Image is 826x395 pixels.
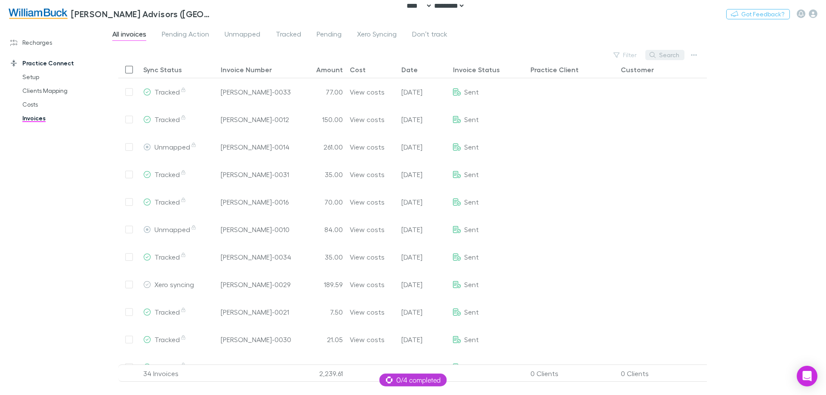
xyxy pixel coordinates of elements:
div: Invoice Status [453,65,500,74]
span: Don’t track [412,30,447,41]
span: Sent [464,198,479,206]
div: 87.00 [295,353,346,381]
a: View costs [350,271,385,298]
div: 2,239.61 [295,365,346,382]
a: [PERSON_NAME]-0029 [221,271,291,298]
span: Sent [464,115,479,123]
div: Date [401,65,418,74]
a: View costs [350,353,385,380]
span: Tracked [154,335,187,343]
a: [PERSON_NAME]-0031 [221,161,289,188]
span: Tracked [154,363,187,371]
div: 35.00 [295,243,346,271]
span: Tracked [276,30,301,41]
span: All invoices [112,30,146,41]
a: View costs [350,326,385,353]
h3: [PERSON_NAME] Advisors ([GEOGRAPHIC_DATA]) Pty Ltd [71,9,213,19]
div: 0 Clients [617,365,708,382]
a: [PERSON_NAME]-0033 [221,78,291,105]
span: Sent [464,143,479,151]
div: Practice Client [530,65,579,74]
div: 150.00 [295,106,346,133]
div: 30 Jul 2025 [398,298,450,326]
span: Sent [464,88,479,96]
span: Sent [464,280,479,288]
div: 30 Jul 2025 [398,353,450,381]
div: 7.50 [295,298,346,326]
a: Recharges [2,36,116,49]
div: 29 Aug 2025 [398,161,450,188]
div: View costs [350,298,385,325]
div: 21.05 [295,326,346,353]
a: [PERSON_NAME]-0030 [221,326,291,353]
div: 30 Jun 2025 [398,133,450,161]
a: View costs [350,216,385,243]
a: [PERSON_NAME] Advisors ([GEOGRAPHIC_DATA]) Pty Ltd [3,3,219,24]
button: Filter [609,50,642,60]
span: Sent [464,363,479,371]
span: Tracked [154,115,187,123]
span: Pending Action [162,30,209,41]
a: Costs [14,98,116,111]
div: 30 Jun 2025 [398,216,450,243]
div: 35.00 [295,161,346,188]
div: Sync Status [143,65,182,74]
span: Tracked [154,308,187,316]
button: Got Feedback? [726,9,790,19]
a: [PERSON_NAME]-0034 [221,243,291,270]
div: 261.00 [295,133,346,161]
div: 29 Aug 2025 [398,326,450,353]
span: Sent [464,225,479,233]
a: View costs [350,133,385,160]
a: View costs [350,188,385,215]
a: Practice Connect [2,56,116,70]
span: Tracked [154,198,187,206]
div: 29 Aug 2025 [398,78,450,106]
div: Amount [316,65,343,74]
a: [PERSON_NAME]-0021 [221,298,289,325]
a: View costs [350,161,385,188]
div: Cost [350,65,366,74]
a: View costs [350,243,385,270]
div: 30 Jul 2025 [398,188,450,216]
span: Tracked [154,88,187,96]
a: View costs [350,106,385,133]
span: Unmapped [154,225,197,233]
a: [PERSON_NAME]-0014 [221,133,290,160]
div: Customer [621,65,654,74]
a: Invoices [14,111,116,125]
div: 189.59 [295,271,346,298]
span: Unmapped [154,143,197,151]
div: 84.00 [295,216,346,243]
span: Sent [464,335,479,343]
span: Unmapped [225,30,260,41]
div: Open Intercom Messenger [797,366,817,386]
div: 77.00 [295,78,346,106]
span: Tracked [154,253,187,261]
div: [PERSON_NAME]-0012 [221,106,289,133]
span: Sent [464,308,479,316]
div: View costs [350,78,385,105]
span: Sent [464,253,479,261]
span: Sent [464,170,479,178]
span: Tracked [154,170,187,178]
div: 70.00 [295,188,346,216]
a: [PERSON_NAME]-0010 [221,216,290,243]
a: [PERSON_NAME]-0016 [221,188,289,215]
